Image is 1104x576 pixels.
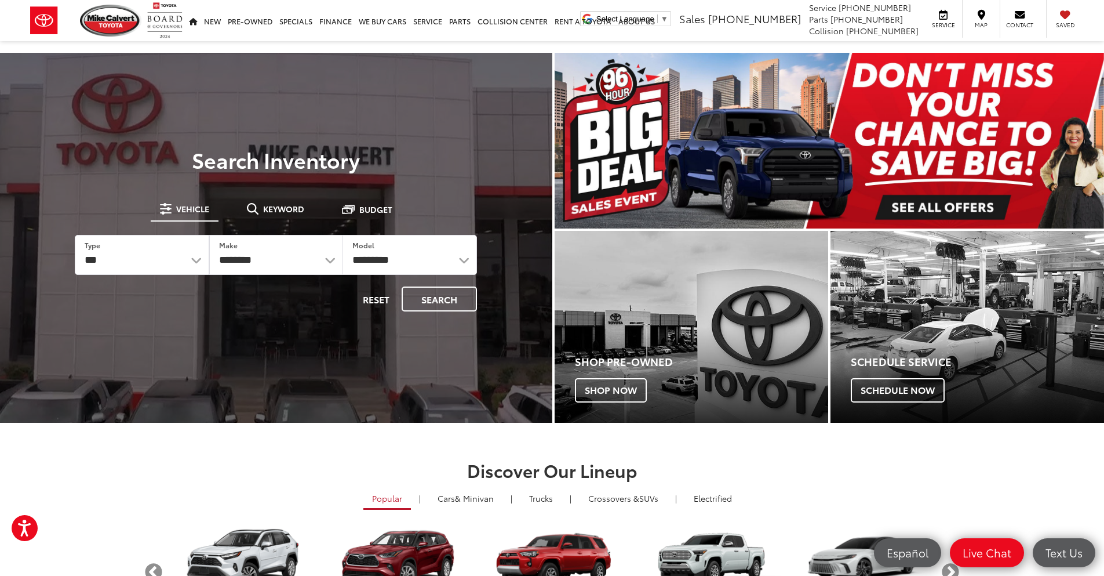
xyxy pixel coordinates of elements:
a: Live Chat [950,538,1024,567]
a: Text Us [1033,538,1095,567]
a: Español [874,538,941,567]
span: Service [809,2,836,13]
span: Sales [679,11,705,26]
a: Electrified [685,488,741,508]
h3: Search Inventory [49,148,504,171]
button: Reset [353,287,399,311]
label: Model [352,240,374,250]
label: Make [219,240,238,250]
h4: Shop Pre-Owned [575,356,828,368]
span: [PHONE_NUMBER] [708,11,801,26]
span: Schedule Now [851,378,945,403]
span: Contact [1006,21,1033,29]
h2: Discover Our Lineup [144,461,961,480]
span: [PHONE_NUMBER] [846,25,919,37]
span: [PHONE_NUMBER] [839,2,911,13]
h4: Schedule Service [851,356,1104,368]
button: Search [402,287,477,311]
span: ▼ [661,15,668,23]
a: Schedule Service Schedule Now [830,231,1104,423]
span: Shop Now [575,378,647,403]
div: Toyota [830,231,1104,423]
span: Budget [359,205,392,213]
label: Type [85,240,100,250]
span: Español [881,545,934,560]
a: Shop Pre-Owned Shop Now [555,231,828,423]
span: Saved [1052,21,1078,29]
span: Service [930,21,956,29]
span: Collision [809,25,844,37]
span: & Minivan [455,492,494,504]
div: Toyota [555,231,828,423]
span: Vehicle [176,205,209,213]
span: Text Us [1040,545,1088,560]
span: Keyword [263,205,304,213]
a: Trucks [520,488,562,508]
li: | [567,492,574,504]
a: Cars [429,488,502,508]
a: Popular [363,488,411,510]
a: SUVs [580,488,667,508]
li: | [416,492,424,504]
span: Map [968,21,994,29]
span: Crossovers & [588,492,639,504]
span: Live Chat [957,545,1017,560]
span: Parts [809,13,828,25]
img: Mike Calvert Toyota [80,5,141,37]
li: | [672,492,680,504]
li: | [508,492,515,504]
span: [PHONE_NUMBER] [830,13,903,25]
